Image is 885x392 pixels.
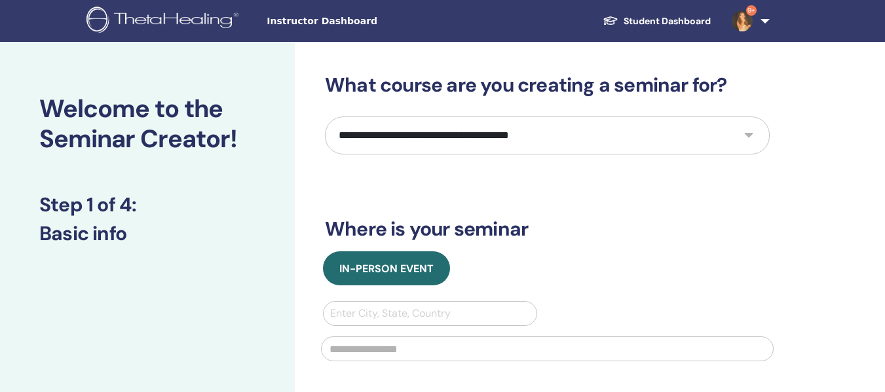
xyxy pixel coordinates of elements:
[267,14,463,28] span: Instructor Dashboard
[39,193,255,217] h3: Step 1 of 4 :
[603,15,618,26] img: graduation-cap-white.svg
[325,217,770,241] h3: Where is your seminar
[732,10,753,31] img: default.jpg
[39,94,255,154] h2: Welcome to the Seminar Creator!
[39,222,255,245] h3: Basic info
[746,5,757,16] span: 9+
[325,73,770,97] h3: What course are you creating a seminar for?
[323,251,450,285] button: In-Person Event
[339,262,434,276] span: In-Person Event
[592,9,721,33] a: Student Dashboard
[86,7,243,36] img: logo.png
